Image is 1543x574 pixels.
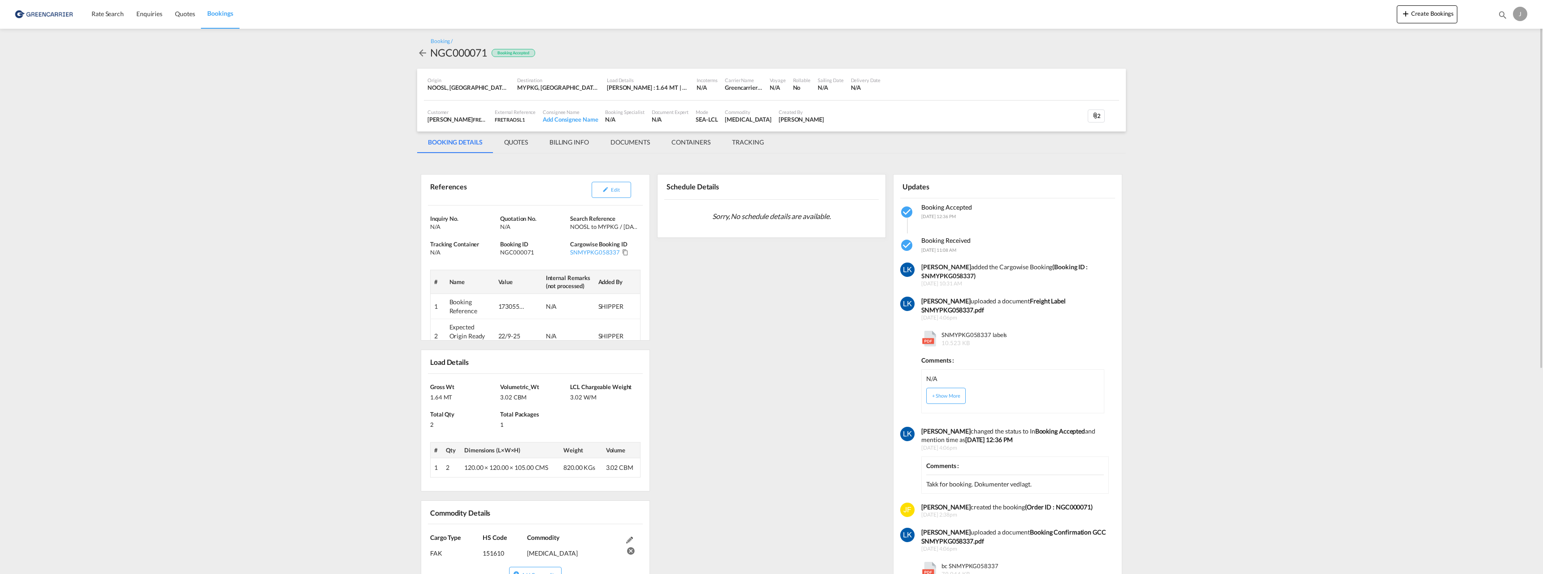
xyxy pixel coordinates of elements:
[483,534,506,541] span: HS Code
[430,241,479,248] span: Tracking Container
[428,504,533,520] div: Commodity Details
[527,542,622,558] div: Fish oil
[430,411,454,418] span: Total Qty
[709,208,834,225] span: Sorry, No schedule details are available.
[602,443,641,458] th: Volume
[207,9,233,17] span: Bookings
[427,77,510,83] div: Origin
[606,464,633,471] span: 3.02 CBM
[175,10,195,18] span: Quotes
[626,537,633,543] md-icon: Edit
[428,354,472,369] div: Load Details
[483,542,525,558] div: 151610
[570,223,638,231] div: NOOSL to MYPKG / 18 Sep 2025
[725,83,763,92] div: Greencarrier Consolidators
[926,374,937,383] div: N/A
[921,263,1108,280] div: added the Cargowise Booking
[1088,110,1105,123] div: 2
[921,314,1108,322] span: [DATE] 4:06pm
[725,115,771,123] div: Fish oil
[495,109,536,115] div: External Reference
[1092,112,1099,119] md-icon: icon-attachment
[446,270,495,294] th: Name
[1498,10,1508,20] md-icon: icon-magnify
[500,248,568,256] div: NGC000071
[570,248,620,256] div: SNMYPKG058337
[921,297,1066,314] b: Freight Label SNMYPKG058337.pdf
[770,77,785,83] div: Voyage
[900,238,915,253] md-icon: icon-checkbox-marked-circle
[926,461,1103,476] div: Comments :
[600,131,661,153] md-tab-item: DOCUMENTS
[721,131,775,153] md-tab-item: TRACKING
[851,83,881,92] div: N/A
[560,443,602,458] th: Weight
[921,528,971,536] b: [PERSON_NAME]
[921,237,971,244] span: Booking Received
[592,182,631,198] button: icon-pencilEdit
[527,534,559,541] span: Commodity
[464,464,548,471] span: 120.00 × 120.00 × 105.00 CMS
[779,115,824,123] div: Jakub Flemming
[570,383,632,390] span: LCL Chargeable Weight
[1397,5,1457,23] button: icon-plus 400-fgCreate Bookings
[430,248,498,256] div: N/A
[793,77,811,83] div: Rollable
[446,319,495,353] td: Expected Origin Ready Date
[431,458,443,478] td: 1
[495,117,525,123] span: FRETRAOSL1
[417,48,428,58] md-icon: icon-arrow-left
[818,83,844,92] div: N/A
[1513,7,1527,21] div: J
[921,297,1108,314] div: uploaded a document
[430,534,461,541] span: Cargo Type
[602,186,609,193] md-icon: icon-pencil
[851,77,881,83] div: Delivery Date
[652,109,689,115] div: Document Expert
[517,83,600,92] div: MYPKG, Port Klang (Pelabuhan Klang), Malaysia, South East Asia, Asia Pacific
[900,263,915,277] img: 5GKc0YAAAAGSURBVAMAce5+W4uYjTkAAAAASUVORK5CYII=
[430,391,498,401] div: 1.64 MT
[427,115,488,123] div: [PERSON_NAME]
[546,302,573,311] div: N/A
[770,83,785,92] div: N/A
[926,388,966,404] button: + Show More
[417,45,430,60] div: icon-arrow-left
[696,115,718,123] div: SEA-LCL
[921,263,971,271] strong: [PERSON_NAME]
[430,45,487,60] div: NGC000071
[900,528,915,542] img: 5GKc0YAAAAGSURBVAMAce5+W4uYjTkAAAAASUVORK5CYII=
[431,38,453,45] div: Booking /
[446,294,495,319] td: Booking Reference
[900,178,1006,194] div: Updates
[428,178,533,202] div: References
[543,109,598,115] div: Consignee Name
[664,178,770,195] div: Schedule Details
[611,187,619,193] span: Edit
[1025,503,1093,511] b: (Order ID : NGC000071)
[1400,8,1411,19] md-icon: icon-plus 400-fg
[500,383,539,390] span: Volumetric_Wt
[696,109,718,115] div: Mode
[570,215,615,222] span: Search Reference
[493,131,539,153] md-tab-item: QUOTES
[500,215,536,222] span: Quotation No.
[417,131,493,153] md-tab-item: BOOKING DETAILS
[442,443,461,458] th: Qty
[542,270,595,294] th: Internal Remarks (not processed)
[500,391,568,401] div: 3.02 CBM
[626,545,633,552] md-icon: icon-cancel
[570,241,627,248] span: Cargowise Booking ID
[595,270,641,294] th: Added By
[921,444,1108,452] span: [DATE] 4:06pm
[498,332,525,341] div: 22/9-25
[900,205,915,219] md-icon: icon-checkbox-marked-circle
[926,480,1103,489] div: Takk for booking. Dokumenter vedlagt.
[1035,427,1085,435] b: Booking Accepted
[725,109,771,115] div: Commodity
[539,131,600,153] md-tab-item: BILLING INFO
[921,247,956,253] span: [DATE] 11:08 AM
[430,418,498,429] div: 2
[900,503,915,517] img: XAAAABklEQVQDAKS7V1u0I7ciAAAAAElFTkSuQmCC
[779,109,824,115] div: Created By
